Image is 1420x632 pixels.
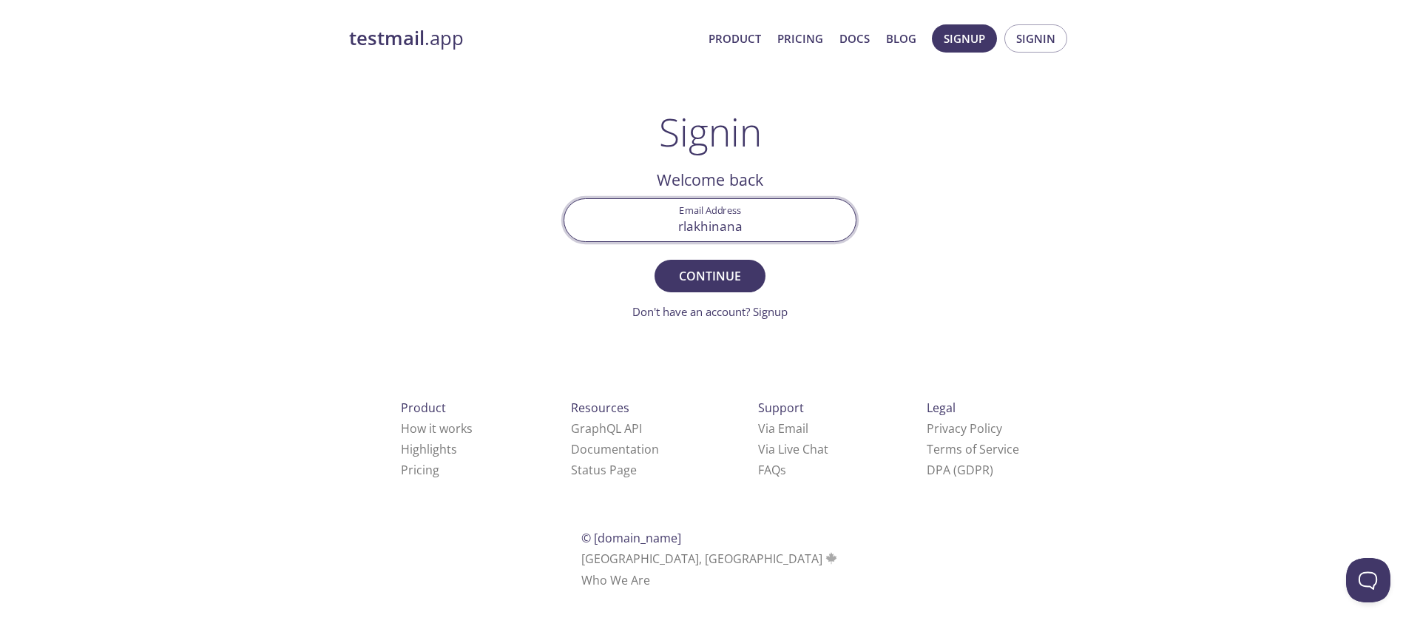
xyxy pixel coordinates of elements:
span: Continue [671,266,749,286]
a: Terms of Service [927,441,1019,457]
a: Who We Are [581,572,650,588]
a: How it works [401,420,473,437]
span: Signup [944,29,985,48]
a: Highlights [401,441,457,457]
span: s [780,462,786,478]
a: Pricing [777,29,823,48]
a: FAQ [758,462,786,478]
a: Product [709,29,761,48]
h1: Signin [659,110,762,154]
span: Resources [571,400,629,416]
a: Privacy Policy [927,420,1002,437]
button: Continue [655,260,765,292]
span: © [DOMAIN_NAME] [581,530,681,546]
button: Signup [932,24,997,53]
a: Don't have an account? Signup [632,304,788,319]
button: Signin [1004,24,1067,53]
a: testmail.app [349,26,697,51]
a: Blog [886,29,916,48]
a: GraphQL API [571,420,642,437]
span: [GEOGRAPHIC_DATA], [GEOGRAPHIC_DATA] [581,551,839,567]
h2: Welcome back [564,167,856,192]
span: Support [758,400,804,416]
strong: testmail [349,25,425,51]
a: Docs [839,29,870,48]
a: Pricing [401,462,439,478]
a: Documentation [571,441,659,457]
a: Via Email [758,420,808,437]
span: Product [401,400,446,416]
iframe: Help Scout Beacon - Open [1346,558,1390,602]
a: DPA (GDPR) [927,462,993,478]
span: Signin [1016,29,1055,48]
a: Via Live Chat [758,441,828,457]
a: Status Page [571,462,637,478]
span: Legal [927,400,956,416]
